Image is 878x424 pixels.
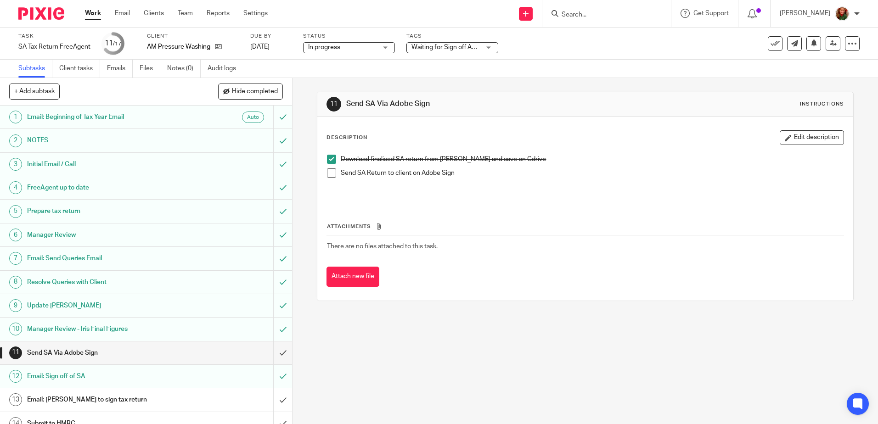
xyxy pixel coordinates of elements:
div: 6 [9,229,22,241]
h1: Email: Send Queries Email [27,251,185,265]
a: Client tasks [59,60,100,78]
label: Tags [406,33,498,40]
h1: Manager Review [27,228,185,242]
button: Hide completed [218,84,283,99]
div: 10 [9,323,22,335]
button: Attach new file [326,267,379,287]
span: Attachments [327,224,371,229]
p: Download finalised SA return from [PERSON_NAME] and save on Gdrive [341,155,843,164]
span: Get Support [693,10,729,17]
span: Waiting for Sign off Adobe [411,44,486,50]
span: There are no files attached to this task. [327,243,438,250]
a: Emails [107,60,133,78]
a: Clients [144,9,164,18]
div: 7 [9,252,22,265]
h1: Initial Email / Call [27,157,185,171]
h1: Email: Beginning of Tax Year Email [27,110,185,124]
p: AM Pressure Washing [147,42,210,51]
a: Reports [207,9,230,18]
div: 1 [9,111,22,123]
h1: Email: [PERSON_NAME] to sign tax return [27,393,185,407]
div: 4 [9,181,22,194]
h1: Manager Review - Iris Final Figures [27,322,185,336]
h1: Send SA Via Adobe Sign [27,346,185,360]
h1: FreeAgent up to date [27,181,185,195]
a: Subtasks [18,60,52,78]
a: Work [85,9,101,18]
h1: Resolve Queries with Client [27,275,185,289]
div: SA Tax Return FreeAgent [18,42,90,51]
label: Client [147,33,239,40]
div: 11 [105,38,121,49]
div: Auto [242,112,264,123]
div: 5 [9,205,22,218]
span: Hide completed [232,88,278,95]
span: In progress [308,44,340,50]
p: Description [326,134,367,141]
label: Status [303,33,395,40]
a: Email [115,9,130,18]
label: Task [18,33,90,40]
div: Instructions [800,100,844,108]
h1: Update [PERSON_NAME] [27,299,185,312]
div: 11 [326,97,341,112]
button: Edit description [780,130,844,145]
div: 11 [9,346,22,359]
span: [DATE] [250,44,270,50]
a: Notes (0) [167,60,201,78]
input: Search [561,11,643,19]
h1: NOTES [27,134,185,147]
a: Settings [243,9,268,18]
a: Files [140,60,160,78]
p: [PERSON_NAME] [780,9,830,18]
small: /17 [113,41,121,46]
h1: Email: Sign off of SA [27,369,185,383]
a: Audit logs [208,60,243,78]
div: 2 [9,134,22,147]
h1: Prepare tax return [27,204,185,218]
a: Team [178,9,193,18]
img: sallycropped.JPG [835,6,850,21]
button: + Add subtask [9,84,60,99]
h1: Send SA Via Adobe Sign [346,99,605,109]
div: 13 [9,393,22,406]
p: Send SA Return to client on Adobe Sign [341,168,843,178]
div: 9 [9,299,22,312]
div: 12 [9,370,22,383]
div: 3 [9,158,22,171]
img: Pixie [18,7,64,20]
label: Due by [250,33,292,40]
div: 8 [9,276,22,289]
